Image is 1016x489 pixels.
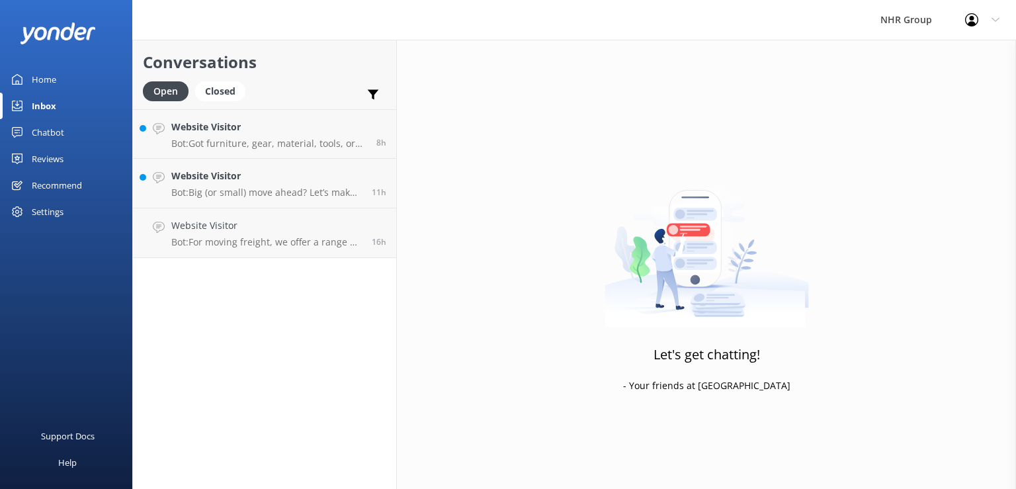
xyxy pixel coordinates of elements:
[32,172,82,199] div: Recommend
[32,119,64,146] div: Chatbot
[195,83,252,98] a: Closed
[32,199,63,225] div: Settings
[143,83,195,98] a: Open
[195,81,245,101] div: Closed
[32,66,56,93] div: Home
[171,218,362,233] h4: Website Visitor
[58,449,77,476] div: Help
[133,159,396,208] a: Website VisitorBot:Big (or small) move ahead? Let’s make sure you’ve got the right wheels. Take o...
[143,50,386,75] h2: Conversations
[171,187,362,199] p: Bot: Big (or small) move ahead? Let’s make sure you’ve got the right wheels. Take our quick quiz ...
[372,187,386,198] span: Sep 02 2025 07:32pm (UTC +12:00) Pacific/Auckland
[143,81,189,101] div: Open
[372,236,386,247] span: Sep 02 2025 02:27pm (UTC +12:00) Pacific/Auckland
[171,169,362,183] h4: Website Visitor
[20,22,96,44] img: yonder-white-logo.png
[41,423,95,449] div: Support Docs
[171,236,362,248] p: Bot: For moving freight, we offer a range of cargo vans including a 7m³ standard van, 9m³ high-to...
[605,162,809,328] img: artwork of a man stealing a conversation from at giant smartphone
[171,120,366,134] h4: Website Visitor
[32,93,56,119] div: Inbox
[32,146,63,172] div: Reviews
[623,378,790,393] p: - Your friends at [GEOGRAPHIC_DATA]
[654,344,760,365] h3: Let's get chatting!
[133,208,396,258] a: Website VisitorBot:For moving freight, we offer a range of cargo vans including a 7m³ standard va...
[376,137,386,148] span: Sep 02 2025 10:37pm (UTC +12:00) Pacific/Auckland
[171,138,366,150] p: Bot: Got furniture, gear, material, tools, or freight to move? Take our quiz to find the best veh...
[133,109,396,159] a: Website VisitorBot:Got furniture, gear, material, tools, or freight to move? Take our quiz to fin...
